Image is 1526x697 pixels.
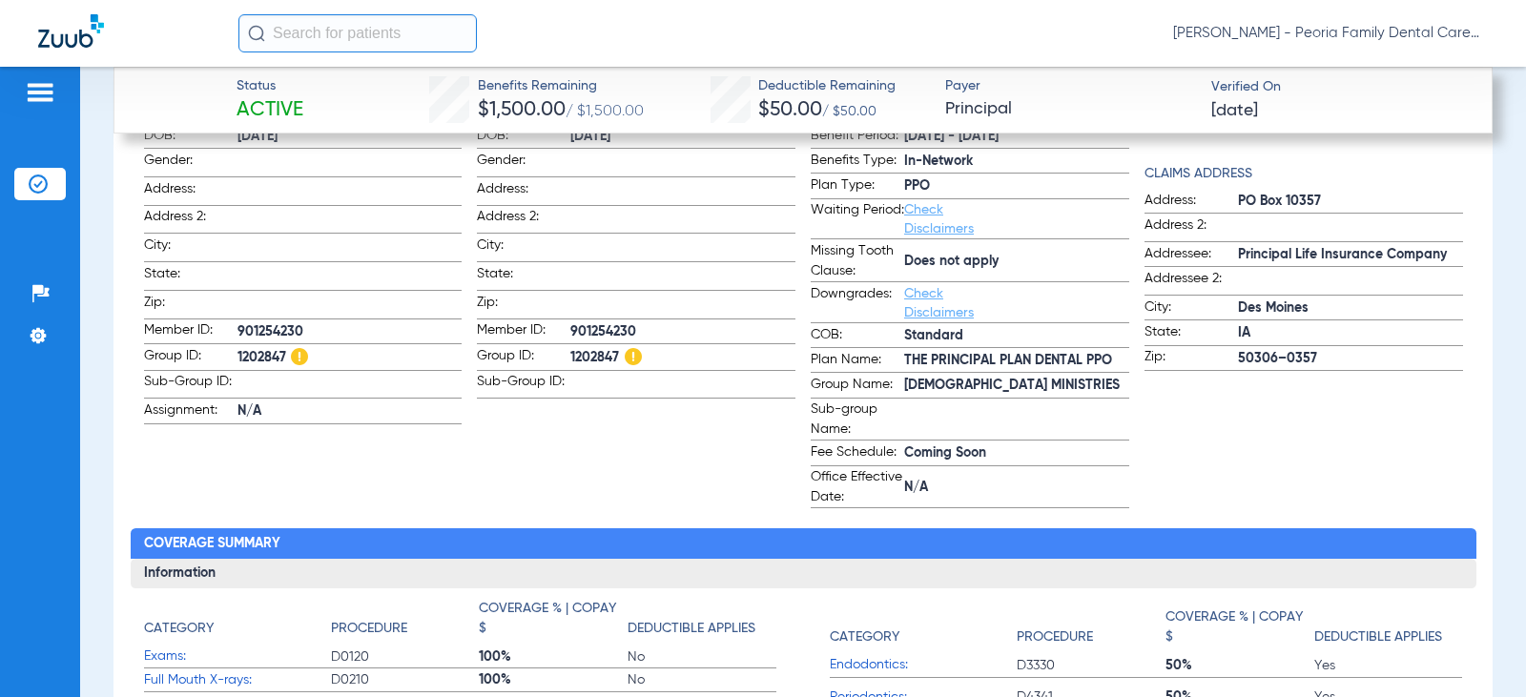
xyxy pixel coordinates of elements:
h3: Information [131,559,1476,589]
span: In-Network [904,152,1129,172]
span: Sub-Group ID: [477,372,570,398]
a: Check Disclaimers [904,287,974,319]
span: Des Moines [1238,298,1463,318]
span: Endodontics: [830,655,1017,675]
span: PPO [904,176,1129,196]
span: Office Effective Date: [811,467,904,507]
span: State: [477,264,570,290]
app-breakdown-title: Deductible Applies [1314,599,1463,654]
h4: Procedure [1017,627,1093,647]
span: 50% [1165,656,1314,675]
span: 1202847 [237,346,463,370]
span: PO Box 10357 [1238,192,1463,212]
h4: Category [830,627,899,647]
span: DOB: [477,126,570,149]
span: Status [237,76,303,96]
span: State: [144,264,237,290]
span: Missing Tooth Clause: [811,241,904,281]
span: 100% [479,647,628,666]
span: Assignment: [144,400,237,423]
span: Standard [904,326,1129,346]
span: 901254230 [570,322,795,342]
span: City: [144,236,237,261]
app-breakdown-title: Coverage % | Copay $ [479,599,628,646]
span: Plan Type: [811,175,904,198]
span: State: [1144,322,1238,345]
img: hamburger-icon [25,81,55,104]
span: Plan Name: [811,350,904,373]
span: City: [1144,297,1238,320]
span: Group ID: [477,346,570,370]
span: No [628,647,776,666]
span: Gender: [477,151,570,176]
span: Principal [945,97,1195,121]
span: Does not apply [904,252,1129,272]
a: Check Disclaimers [904,203,974,236]
span: Benefit Period: [811,126,904,149]
span: Zip: [1144,347,1238,370]
span: 100% [479,670,628,689]
span: 901254230 [237,322,463,342]
span: Group ID: [144,346,237,370]
span: Sub-group Name: [811,400,904,440]
h4: Category [144,619,214,639]
span: Gender: [144,151,237,176]
app-breakdown-title: Category [830,599,1017,654]
span: Payer [945,76,1195,96]
span: [DATE] - [DATE] [904,127,1129,147]
span: Address 2: [1144,215,1238,241]
img: Hazard [291,348,308,365]
span: Deductible Remaining [758,76,896,96]
h4: Claims Address [1144,164,1463,184]
span: No [628,670,776,689]
span: $1,500.00 [478,100,566,120]
span: [DATE] [570,127,795,147]
span: Address 2: [477,207,570,233]
span: Principal Life Insurance Company [1238,245,1463,265]
span: Benefits Type: [811,151,904,174]
h4: Deductible Applies [1314,627,1442,647]
span: D0120 [331,647,480,666]
app-breakdown-title: Procedure [331,599,480,646]
span: [DEMOGRAPHIC_DATA] MINISTRIES [904,376,1129,396]
span: Verified On [1211,77,1461,97]
span: Zip: [477,293,570,318]
span: $50.00 [758,100,822,120]
span: IA [1238,323,1463,343]
span: Member ID: [144,320,237,343]
span: Downgrades: [811,284,904,322]
span: Member ID: [477,320,570,343]
span: 50306–0357 [1238,349,1463,369]
app-breakdown-title: Category [144,599,331,646]
span: / $50.00 [822,105,876,118]
span: THE PRINCIPAL PLAN DENTAL PPO [904,351,1129,371]
span: Group Name: [811,375,904,398]
span: [DATE] [237,127,463,147]
span: Benefits Remaining [478,76,644,96]
span: / $1,500.00 [566,104,644,119]
h4: Deductible Applies [628,619,755,639]
span: Address: [144,179,237,205]
input: Search for patients [238,14,477,52]
span: Fee Schedule: [811,442,904,465]
span: Addressee 2: [1144,269,1238,295]
img: Hazard [625,348,642,365]
img: Search Icon [248,25,265,42]
span: [DATE] [1211,99,1258,123]
h2: Coverage Summary [131,528,1476,559]
span: Active [237,97,303,124]
img: Zuub Logo [38,14,104,48]
span: COB: [811,325,904,348]
span: [PERSON_NAME] - Peoria Family Dental Care [1173,24,1488,43]
span: Address: [477,179,570,205]
h4: Coverage % | Copay $ [479,599,617,639]
span: Full Mouth X-rays: [144,670,331,690]
span: 1202847 [570,346,795,370]
app-breakdown-title: Deductible Applies [628,599,776,646]
h4: Procedure [331,619,407,639]
h4: Coverage % | Copay $ [1165,607,1304,647]
app-breakdown-title: Procedure [1017,599,1165,654]
span: N/A [237,401,463,421]
span: City: [477,236,570,261]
